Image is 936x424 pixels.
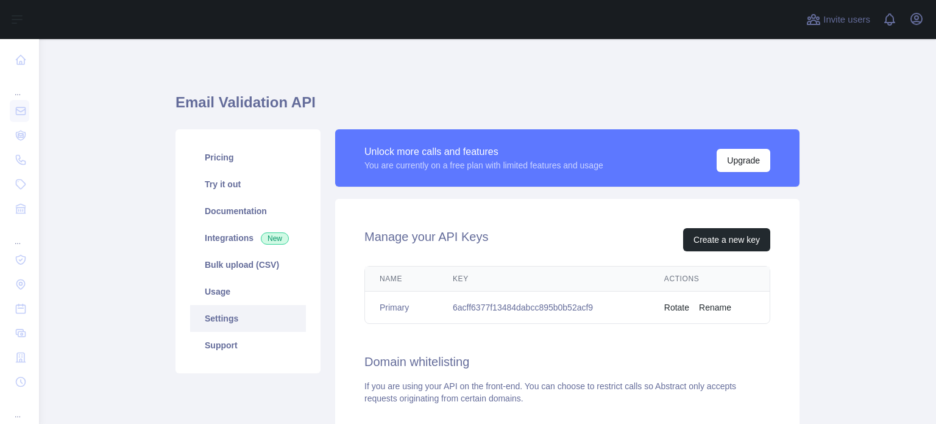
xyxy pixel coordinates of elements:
[717,149,770,172] button: Upgrade
[650,267,770,292] th: Actions
[699,301,731,314] button: Rename
[10,222,29,246] div: ...
[364,228,488,251] h2: Manage your API Keys
[364,145,603,159] div: Unlock more calls and features
[190,171,306,198] a: Try it out
[683,228,770,251] button: Create a new key
[190,251,306,278] a: Bulk upload (CSV)
[364,353,770,370] h2: Domain whitelisting
[190,198,306,225] a: Documentation
[175,93,799,122] h1: Email Validation API
[804,10,873,29] button: Invite users
[364,380,770,404] div: If you are using your API on the front-end. You can choose to restrict calls so Abstract only acc...
[190,278,306,305] a: Usage
[364,159,603,171] div: You are currently on a free plan with limited features and usage
[10,73,29,98] div: ...
[10,395,29,420] div: ...
[190,332,306,359] a: Support
[261,232,289,245] span: New
[190,305,306,332] a: Settings
[438,267,650,292] th: Key
[365,292,438,324] td: Primary
[664,301,689,314] button: Rotate
[190,225,306,251] a: Integrations New
[823,13,870,27] span: Invite users
[365,267,438,292] th: Name
[438,292,650,324] td: 6acff6377f13484dabcc895b0b52acf9
[190,144,306,171] a: Pricing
